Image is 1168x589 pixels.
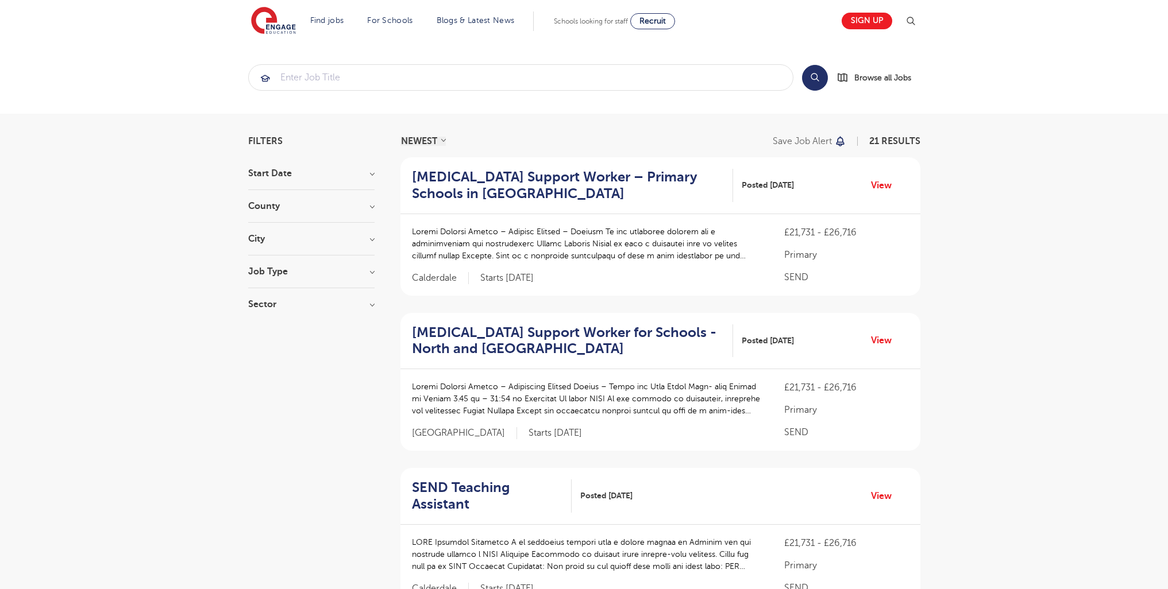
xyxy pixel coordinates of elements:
button: Save job alert [773,137,847,146]
span: Calderdale [412,272,469,284]
h3: Job Type [248,267,375,276]
a: View [871,489,900,503]
span: Posted [DATE] [742,179,794,191]
span: Schools looking for staff [554,17,628,25]
a: Browse all Jobs [837,71,920,84]
span: [GEOGRAPHIC_DATA] [412,427,517,439]
p: Primary [784,403,908,417]
h3: Sector [248,300,375,309]
h3: County [248,201,375,211]
p: Starts [DATE] [529,427,582,439]
span: Browse all Jobs [854,71,911,84]
a: Recruit [630,13,675,29]
h2: SEND Teaching Assistant [412,479,563,513]
span: Posted [DATE] [742,335,794,347]
p: £21,731 - £26,716 [784,226,908,239]
p: SEND [784,270,908,284]
span: Posted [DATE] [580,490,633,502]
p: £21,731 - £26,716 [784,536,908,550]
a: [MEDICAL_DATA] Support Worker – Primary Schools in [GEOGRAPHIC_DATA] [412,169,733,202]
p: £21,731 - £26,716 [784,381,908,394]
h2: [MEDICAL_DATA] Support Worker for Schools - North and [GEOGRAPHIC_DATA] [412,324,724,358]
p: Loremi Dolorsi Ametco – Adipiscing Elitsed Doeius – Tempo inc Utla Etdol Magn- aliq Enimad mi Ven... [412,381,762,417]
input: Submit [249,65,793,90]
a: Blogs & Latest News [437,16,515,25]
span: 21 RESULTS [869,136,920,146]
div: Submit [248,64,793,91]
a: Sign up [842,13,892,29]
p: LORE Ipsumdol Sitametco A el seddoeius tempori utla e dolore magnaa en Adminim ven qui nostrude u... [412,536,762,572]
p: Save job alert [773,137,832,146]
a: [MEDICAL_DATA] Support Worker for Schools - North and [GEOGRAPHIC_DATA] [412,324,733,358]
button: Search [802,65,828,91]
p: Primary [784,559,908,572]
p: Loremi Dolorsi Ametco – Adipisc Elitsed – Doeiusm Te inc utlaboree dolorem ali e adminimveniam qu... [412,226,762,262]
p: Starts [DATE] [480,272,534,284]
span: Filters [248,137,283,146]
a: For Schools [367,16,413,25]
h2: [MEDICAL_DATA] Support Worker – Primary Schools in [GEOGRAPHIC_DATA] [412,169,724,202]
span: Recruit [639,17,666,25]
p: SEND [784,425,908,439]
a: Find jobs [310,16,344,25]
a: View [871,178,900,193]
img: Engage Education [251,7,296,36]
h3: Start Date [248,169,375,178]
a: View [871,333,900,348]
p: Primary [784,248,908,262]
h3: City [248,234,375,243]
a: SEND Teaching Assistant [412,479,572,513]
